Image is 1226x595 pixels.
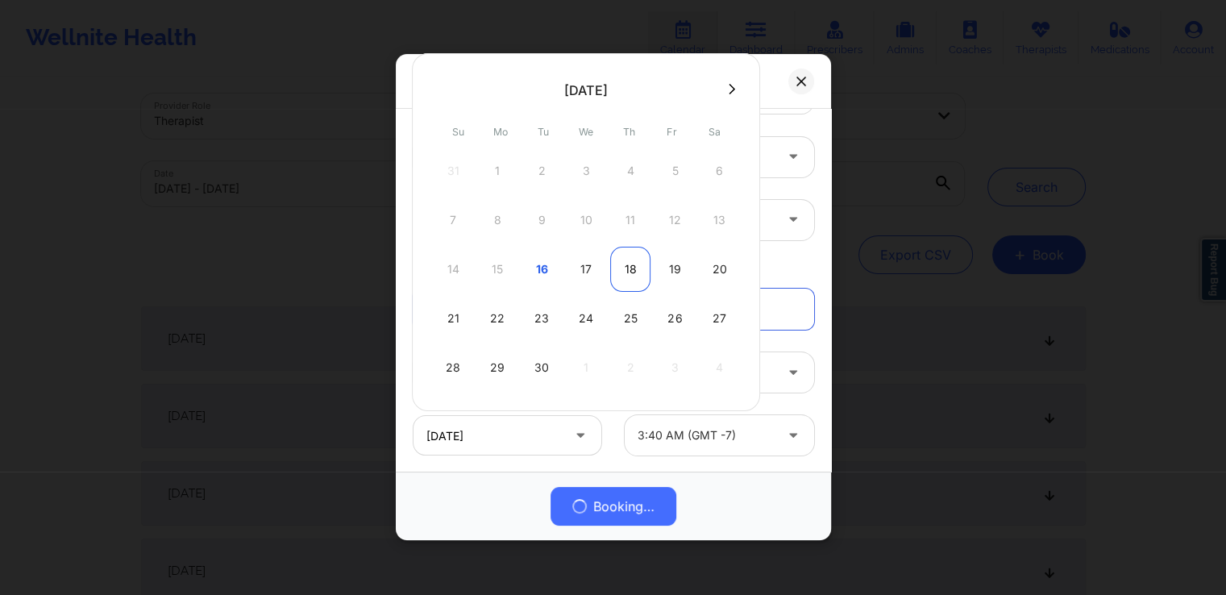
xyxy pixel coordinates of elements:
div: america/los_angeles [638,200,774,240]
div: Mon Sep 22 2025 [477,296,517,341]
abbr: Thursday [623,126,635,138]
abbr: Friday [667,126,676,138]
div: Tue Sep 30 2025 [522,345,562,390]
div: Thu Sep 25 2025 [610,296,650,341]
div: [DATE] [564,82,608,98]
abbr: Sunday [452,126,464,138]
span: Booking… [593,502,655,511]
div: Tue Sep 23 2025 [522,296,562,341]
input: MM/DD/YYYY [413,415,602,456]
div: Wed Sep 17 2025 [566,247,606,292]
div: Video-Call with Therapist (60 minutes) [426,352,774,393]
div: Tue Sep 16 2025 [522,247,562,292]
div: Mon Sep 29 2025 [477,345,517,390]
div: Sun Sep 28 2025 [433,345,473,390]
div: Thu Sep 18 2025 [610,247,650,292]
div: Appointment information: [401,262,825,278]
div: Sat Sep 20 2025 [699,247,739,292]
div: 3:40 AM (GMT -7) [638,415,774,456]
div: Sun Sep 21 2025 [433,296,473,341]
abbr: Wednesday [579,126,593,138]
abbr: Monday [493,126,508,138]
abbr: Saturday [709,126,721,138]
abbr: Tuesday [538,126,549,138]
a: Recurring [625,289,814,330]
div: Fri Sep 26 2025 [655,296,695,341]
div: Wed Sep 24 2025 [566,296,606,341]
div: [US_STATE] [638,137,774,177]
button: Booking… [551,488,676,526]
div: Sat Sep 27 2025 [699,296,739,341]
div: Fri Sep 19 2025 [655,247,695,292]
